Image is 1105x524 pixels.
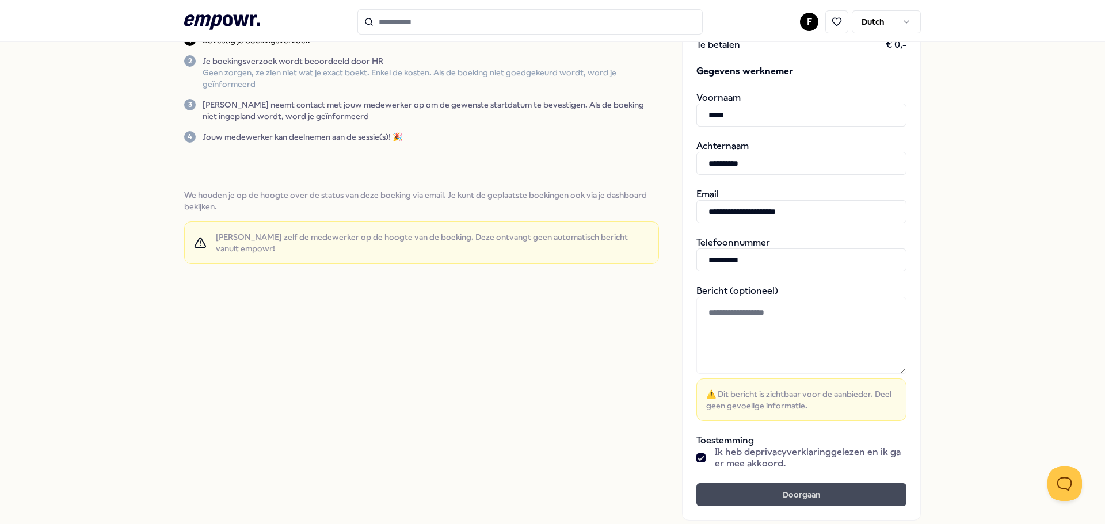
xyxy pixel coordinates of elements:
[184,55,196,67] div: 2
[696,140,906,175] div: Achternaam
[696,237,906,271] div: Telefoonnummer
[203,67,659,90] p: Geen zorgen, ze zien niet wat je exact boekt. Enkel de kosten. Als de boeking niet goedgekeurd wo...
[203,55,659,67] p: Je boekingsverzoek wordt beoordeeld door HR
[203,99,659,122] p: [PERSON_NAME] neemt contact met jouw medewerker op om de gewenste startdatum te bevestigen. Als d...
[886,39,906,51] span: € 0,-
[184,131,196,143] div: 4
[203,131,402,143] p: Jouw medewerker kan deelnemen aan de sessie(s)! 🎉
[696,92,906,127] div: Voornaam
[696,435,906,469] div: Toestemming
[184,35,196,46] div: 1
[184,189,659,212] span: We houden je op de hoogte over de status van deze boeking via email. Je kunt de geplaatste boekin...
[696,483,906,506] button: Doorgaan
[696,285,906,421] div: Bericht (optioneel)
[696,189,906,223] div: Email
[216,231,649,254] span: [PERSON_NAME] zelf de medewerker op de hoogte van de boeking. Deze ontvangt geen automatisch beri...
[184,99,196,110] div: 3
[696,39,740,51] span: Te betalen
[1047,466,1082,501] iframe: Help Scout Beacon - Open
[715,446,906,469] span: Ik heb de gelezen en ik ga er mee akkoord.
[696,64,906,78] span: Gegevens werknemer
[800,13,818,31] button: F
[357,9,703,35] input: Search for products, categories or subcategories
[706,388,897,411] span: ⚠️ Dit bericht is zichtbaar voor de aanbieder. Deel geen gevoelige informatie.
[755,446,831,457] a: privacyverklaring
